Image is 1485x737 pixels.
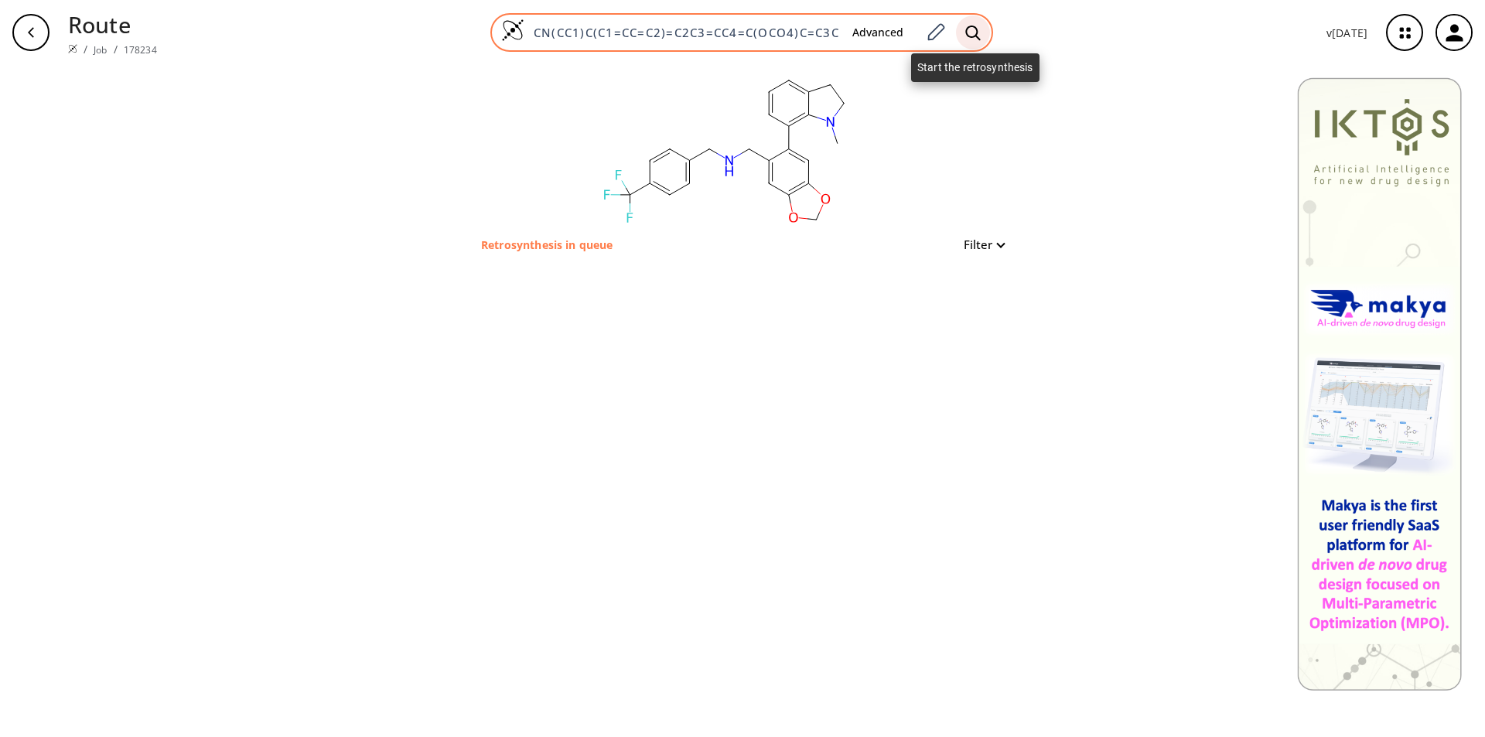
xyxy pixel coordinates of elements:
input: Enter SMILES [524,25,840,40]
div: Start the retrosynthesis [911,53,1039,82]
button: Advanced [840,19,916,47]
p: v [DATE] [1326,25,1367,41]
p: Route [68,8,157,41]
li: / [84,41,87,57]
a: Job [94,43,107,56]
svg: CN(CC1)C(C1=CC=C2)=C2C3=CC4=C(OCO4)C=C3CNCC5=CC=C(C(F)(F)F)C=C5 [571,65,880,235]
li: / [114,41,118,57]
p: Retrosynthesis in queue [481,237,613,253]
img: Logo Spaya [501,19,524,42]
button: Filter [954,239,1004,251]
img: Banner [1297,77,1462,691]
img: Spaya logo [68,44,77,53]
a: 178234 [124,43,157,56]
